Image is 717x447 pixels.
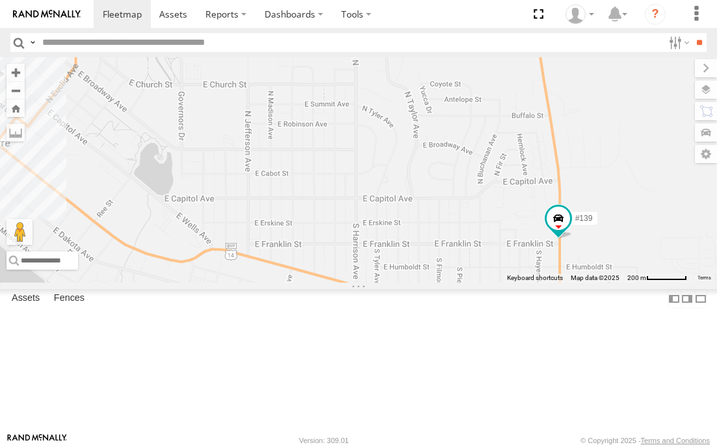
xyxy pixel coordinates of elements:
[627,274,646,281] span: 200 m
[694,289,707,308] label: Hide Summary Table
[623,274,691,283] button: Map Scale: 200 m per 59 pixels
[27,33,38,52] label: Search Query
[668,289,681,308] label: Dock Summary Table to the Left
[13,10,81,19] img: rand-logo.svg
[645,4,666,25] i: ?
[7,81,25,99] button: Zoom out
[641,437,710,444] a: Terms and Conditions
[507,274,563,283] button: Keyboard shortcuts
[7,434,67,447] a: Visit our Website
[681,289,694,308] label: Dock Summary Table to the Right
[571,274,619,281] span: Map data ©2025
[299,437,348,444] div: Version: 309.01
[695,145,717,163] label: Map Settings
[7,219,33,245] button: Drag Pegman onto the map to open Street View
[697,275,711,280] a: Terms (opens in new tab)
[580,437,710,444] div: © Copyright 2025 -
[575,213,592,222] span: #139
[664,33,692,52] label: Search Filter Options
[7,64,25,81] button: Zoom in
[561,5,599,24] div: Kale Urban
[7,123,25,142] label: Measure
[7,99,25,117] button: Zoom Home
[47,290,91,308] label: Fences
[5,290,46,308] label: Assets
